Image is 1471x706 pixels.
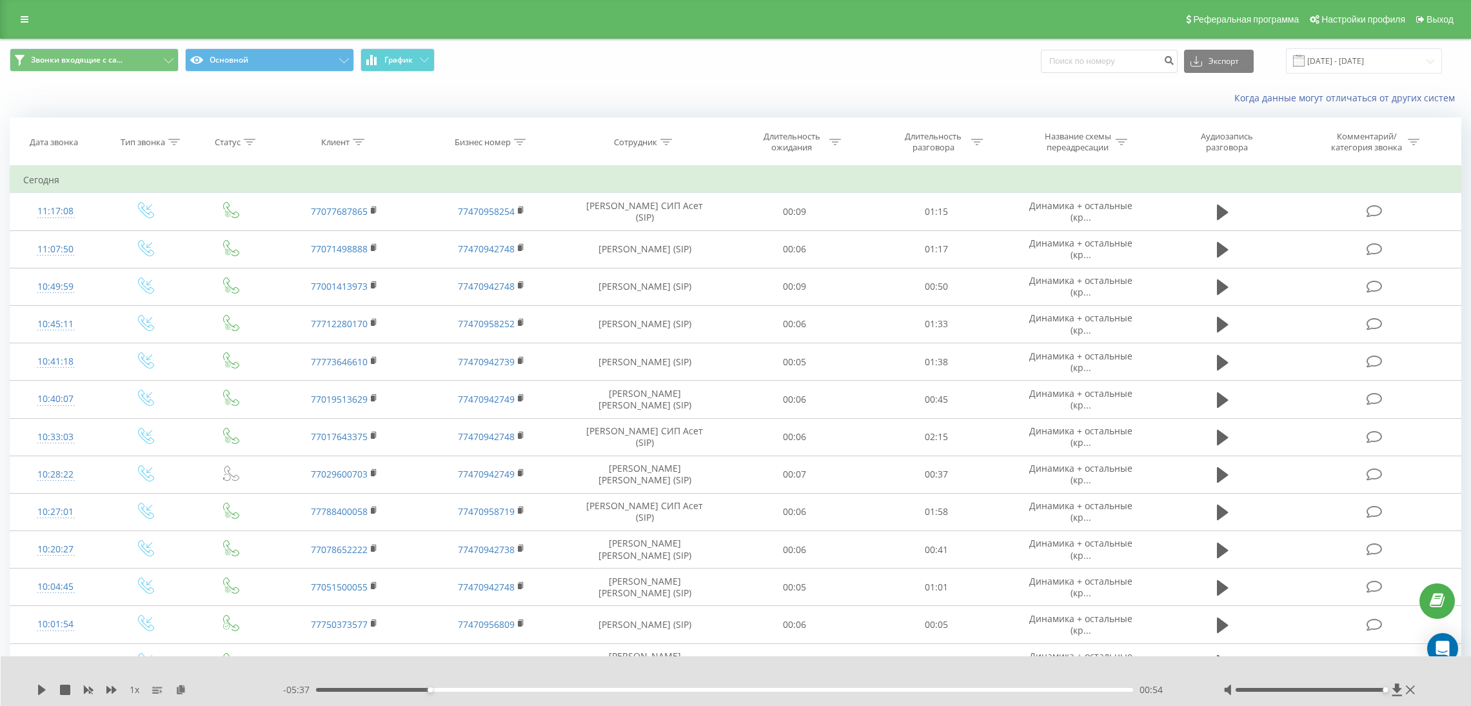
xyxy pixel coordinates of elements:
[458,393,515,405] a: 77470942749
[865,531,1007,569] td: 00:41
[30,137,78,148] div: Дата звонка
[865,343,1007,381] td: 01:38
[311,205,368,217] a: 77077687865
[1383,687,1388,692] div: Accessibility label
[724,531,866,569] td: 00:06
[458,543,515,556] a: 77470942738
[724,569,866,606] td: 00:05
[724,305,866,343] td: 00:06
[23,349,88,374] div: 10:41:18
[1029,274,1132,298] span: Динамика + остальные (кр...
[311,581,368,593] a: 77051500055
[566,606,724,643] td: [PERSON_NAME] (SIP)
[1029,237,1132,261] span: Динамика + остальные (кр...
[566,569,724,606] td: [PERSON_NAME] [PERSON_NAME] (SIP)
[865,418,1007,456] td: 02:15
[865,193,1007,230] td: 01:15
[566,418,724,456] td: [PERSON_NAME] СИП Асет (SIP)
[10,167,1461,193] td: Сегодня
[566,531,724,569] td: [PERSON_NAME] [PERSON_NAME] (SIP)
[724,643,866,681] td: 00:06
[1184,50,1254,73] button: Экспорт
[311,430,368,443] a: 77017643375
[724,193,866,230] td: 00:09
[311,318,368,330] a: 77712280170
[311,393,368,405] a: 77019513629
[566,343,724,381] td: [PERSON_NAME] (SIP)
[865,606,1007,643] td: 00:05
[458,430,515,443] a: 77470942748
[1234,92,1461,104] a: Когда данные могут отличаться от других систем
[566,193,724,230] td: [PERSON_NAME] СИП Асет (SIP)
[23,537,88,562] div: 10:20:27
[121,137,165,148] div: Тип звонка
[865,569,1007,606] td: 01:01
[724,343,866,381] td: 00:05
[865,305,1007,343] td: 01:33
[1029,650,1132,674] span: Динамика + остальные (кр...
[23,462,88,487] div: 10:28:22
[1029,425,1132,449] span: Динамика + остальные (кр...
[185,48,354,72] button: Основной
[1029,499,1132,523] span: Динамика + остальные (кр...
[1140,683,1163,696] span: 00:54
[455,137,511,148] div: Бизнес номер
[23,650,88,675] div: 10:01:51
[724,456,866,493] td: 00:07
[724,418,866,456] td: 00:06
[311,280,368,292] a: 77001413973
[458,243,515,255] a: 77470942748
[724,493,866,530] td: 00:06
[724,268,866,305] td: 00:09
[1043,131,1112,153] div: Название схемы переадресации
[458,205,515,217] a: 77470958254
[566,456,724,493] td: [PERSON_NAME] [PERSON_NAME] (SIP)
[458,468,515,480] a: 77470942749
[566,643,724,681] td: [PERSON_NAME] [PERSON_NAME] (SIP)
[458,318,515,330] a: 77470958252
[724,230,866,268] td: 00:06
[23,612,88,637] div: 10:01:54
[23,199,88,224] div: 11:17:08
[865,230,1007,268] td: 01:17
[23,387,88,412] div: 10:40:07
[215,137,241,148] div: Статус
[1041,50,1178,73] input: Поиск по номеру
[130,683,139,696] span: 1 x
[311,505,368,518] a: 77788400058
[10,48,179,72] button: Звонки входящие с са...
[321,137,350,148] div: Клиент
[23,274,88,299] div: 10:49:59
[458,618,515,630] a: 77470956809
[23,499,88,525] div: 10:27:01
[1029,612,1132,636] span: Динамика + остальные (кр...
[1029,462,1132,486] span: Динамика + остальные (кр...
[360,48,435,72] button: График
[724,606,866,643] td: 00:06
[1185,131,1269,153] div: Аудиозапись разговора
[566,230,724,268] td: [PERSON_NAME] (SIP)
[865,643,1007,681] td: 00:15
[1321,14,1405,25] span: Настройки профиля
[458,356,515,368] a: 77470942739
[865,381,1007,418] td: 00:45
[31,55,123,65] span: Звонки входящие с са...
[311,618,368,630] a: 77750373577
[311,243,368,255] a: 77071498888
[428,687,433,692] div: Accessibility label
[1029,350,1132,374] span: Динамика + остальные (кр...
[23,574,88,600] div: 10:04:45
[311,468,368,480] a: 77029600703
[1029,537,1132,561] span: Динамика + остальные (кр...
[1029,575,1132,599] span: Динамика + остальные (кр...
[458,280,515,292] a: 77470942748
[566,381,724,418] td: [PERSON_NAME] [PERSON_NAME] (SIP)
[566,305,724,343] td: [PERSON_NAME] (SIP)
[865,456,1007,493] td: 00:37
[1193,14,1299,25] span: Реферальная программа
[865,268,1007,305] td: 00:50
[899,131,968,153] div: Длительность разговора
[566,268,724,305] td: [PERSON_NAME] (SIP)
[1029,387,1132,411] span: Динамика + остальные (кр...
[865,493,1007,530] td: 01:58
